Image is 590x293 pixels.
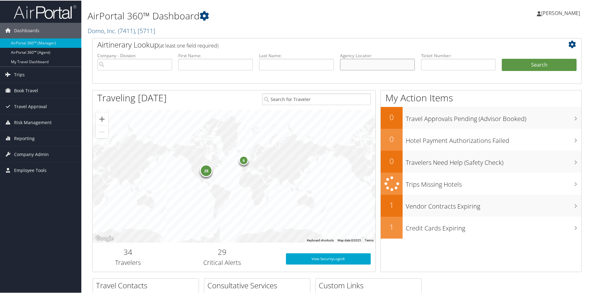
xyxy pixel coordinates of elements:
[97,91,167,104] h1: Traveling [DATE]
[340,52,415,58] label: Agency Locator:
[381,155,403,166] h2: 0
[381,172,581,194] a: Trips Missing Hotels
[168,246,277,257] h2: 29
[365,238,374,241] a: Terms (opens in new tab)
[200,164,213,176] div: 28
[421,52,496,58] label: Ticket Number:
[381,91,581,104] h1: My Action Items
[259,52,334,58] label: Last Name:
[406,198,581,210] h3: Vendor Contracts Expiring
[381,199,403,210] h2: 1
[14,98,47,114] span: Travel Approval
[97,246,159,257] h2: 34
[94,234,115,242] a: Open this area in Google Maps (opens a new window)
[381,150,581,172] a: 0Travelers Need Help (Safety Check)
[406,154,581,166] h3: Travelers Need Help (Safety Check)
[239,155,248,164] div: 6
[14,22,39,38] span: Dashboards
[88,9,420,22] h1: AirPortal 360™ Dashboard
[97,39,536,49] h2: Airtinerary Lookup
[178,52,253,58] label: First Name:
[96,280,199,290] h2: Travel Contacts
[14,82,38,98] span: Book Travel
[14,146,49,162] span: Company Admin
[168,258,277,266] h3: Critical Alerts
[135,26,155,34] span: , [ 5711 ]
[541,9,580,16] span: [PERSON_NAME]
[319,280,421,290] h2: Custom Links
[381,128,581,150] a: 0Hotel Payment Authorizations Failed
[97,258,159,266] h3: Travelers
[97,52,172,58] label: Company - Division:
[406,220,581,232] h3: Credit Cards Expiring
[381,221,403,232] h2: 1
[381,216,581,238] a: 1Credit Cards Expiring
[159,42,218,48] span: (at least one field required)
[307,238,334,242] button: Keyboard shortcuts
[14,130,35,146] span: Reporting
[14,114,52,130] span: Risk Management
[94,234,115,242] img: Google
[406,133,581,144] h3: Hotel Payment Authorizations Failed
[14,66,25,82] span: Trips
[88,26,155,34] a: Domo, Inc.
[406,111,581,123] h3: Travel Approvals Pending (Advisor Booked)
[207,280,310,290] h2: Consultative Services
[406,176,581,188] h3: Trips Missing Hotels
[381,111,403,122] h2: 0
[14,4,76,19] img: airportal-logo.png
[14,162,47,178] span: Employee Tools
[286,253,371,264] a: View SecurityLogic®
[502,58,577,71] button: Search
[262,93,371,104] input: Search for Traveler
[118,26,135,34] span: ( 7411 )
[96,125,108,138] button: Zoom out
[381,133,403,144] h2: 0
[338,238,361,241] span: Map data ©2025
[537,3,586,22] a: [PERSON_NAME]
[381,106,581,128] a: 0Travel Approvals Pending (Advisor Booked)
[381,194,581,216] a: 1Vendor Contracts Expiring
[96,112,108,125] button: Zoom in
